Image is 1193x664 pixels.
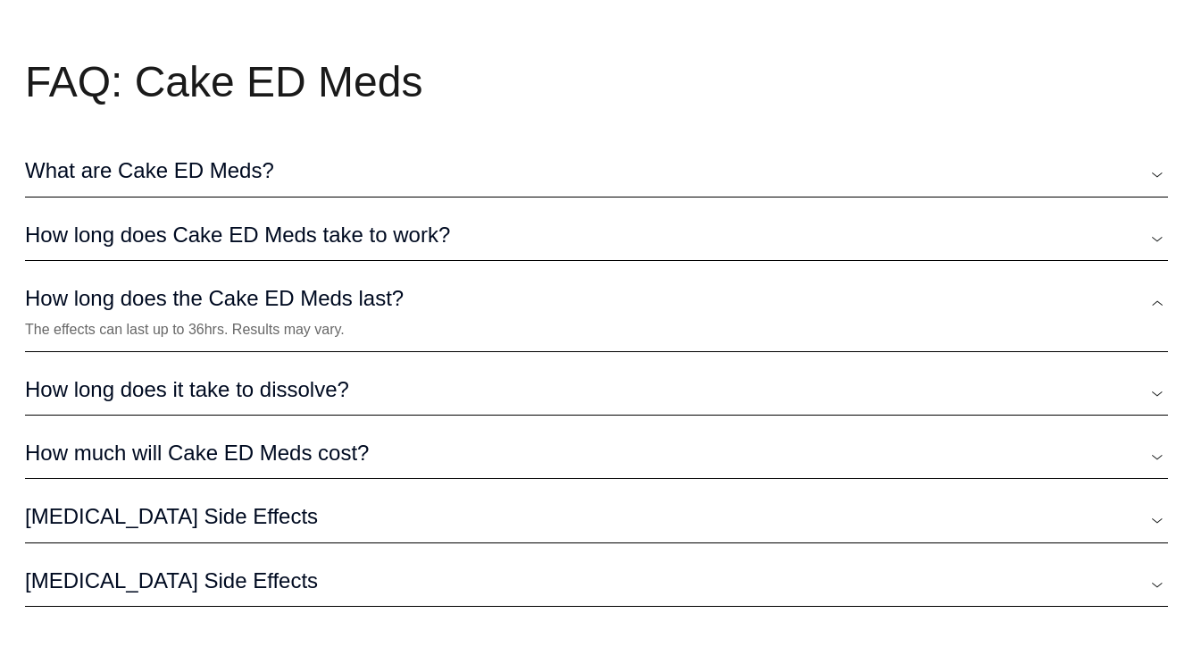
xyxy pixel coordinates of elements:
a: How long does the Cake ED Meds last? [25,285,1168,312]
h2: FAQ: Cake ED Meds [25,56,1168,108]
a: How long does it take to dissolve? [25,376,1168,403]
a: How long does Cake ED Meds take to work? [25,222,1168,248]
a: How much will Cake ED Meds cost? [25,440,1168,466]
p: The effects can last up to 36hrs. Results may vary. [25,321,345,339]
a: [MEDICAL_DATA] Side Effects [25,503,1168,530]
a: What are Cake ED Meds? [25,157,1168,184]
a: [MEDICAL_DATA] Side Effects [25,567,1168,594]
